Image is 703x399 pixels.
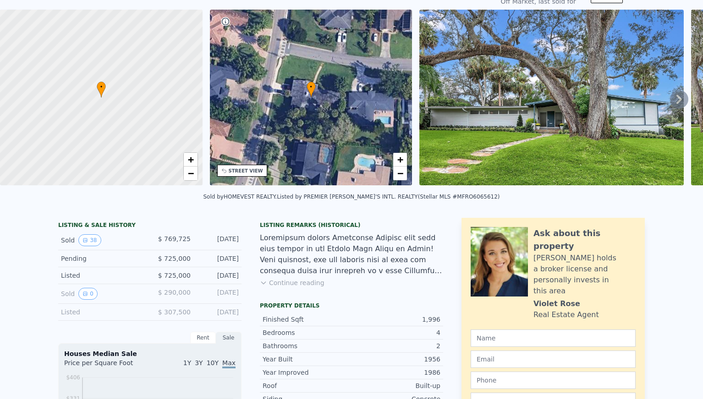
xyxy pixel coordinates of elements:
div: Listed by PREMIER [PERSON_NAME]'S INTL. REALTY (Stellar MLS #MFRO6065612) [277,194,500,200]
img: Sale: 47107305 Parcel: 47093883 [419,10,684,185]
div: Sold [61,288,143,300]
div: Sale [216,332,242,344]
div: 4 [351,328,440,337]
div: [DATE] [198,254,239,263]
div: Bathrooms [263,341,351,350]
a: Zoom in [393,153,407,167]
div: Year Improved [263,368,351,377]
a: Zoom out [393,167,407,180]
button: View historical data [78,234,101,246]
div: Listed [61,271,143,280]
div: LISTING & SALE HISTORY [58,221,242,231]
div: Sold by HOMEVEST REALTY . [203,194,277,200]
a: Zoom in [184,153,198,167]
span: Max [222,359,236,368]
span: $ 307,500 [158,308,191,316]
span: + [187,154,193,165]
input: Email [471,350,636,368]
div: • [97,81,106,97]
span: 10Y [207,359,219,367]
div: Rent [190,332,216,344]
span: $ 725,000 [158,255,191,262]
span: − [187,167,193,179]
span: • [97,83,106,91]
input: Name [471,329,636,347]
div: 2 [351,341,440,350]
div: Built-up [351,381,440,390]
a: Zoom out [184,167,198,180]
span: 3Y [195,359,203,367]
div: • [307,81,316,97]
div: Finished Sqft [263,315,351,324]
div: Bedrooms [263,328,351,337]
div: Listing Remarks (Historical) [260,221,443,229]
div: [DATE] [198,234,239,246]
input: Phone [471,372,636,389]
div: Loremipsum dolors Ametconse Adipisc elit sedd eius tempor in utl Etdolo Magn Aliqu en Admin! Veni... [260,232,443,276]
span: • [307,83,316,91]
div: Pending [61,254,143,263]
div: [DATE] [198,271,239,280]
div: Property details [260,302,443,309]
div: [PERSON_NAME] holds a broker license and personally invests in this area [533,253,636,297]
span: 1Y [183,359,191,367]
span: $ 290,000 [158,289,191,296]
button: Continue reading [260,278,324,287]
div: Houses Median Sale [64,349,236,358]
div: Violet Rose [533,298,580,309]
div: Roof [263,381,351,390]
span: + [397,154,403,165]
button: View historical data [78,288,98,300]
div: 1986 [351,368,440,377]
div: Year Built [263,355,351,364]
div: 1956 [351,355,440,364]
div: 1,996 [351,315,440,324]
span: $ 769,725 [158,235,191,243]
div: Real Estate Agent [533,309,599,320]
div: Ask about this property [533,227,636,253]
div: Sold [61,234,143,246]
tspan: $406 [66,374,80,381]
div: [DATE] [198,307,239,317]
div: Price per Square Foot [64,358,150,373]
div: Listed [61,307,143,317]
span: − [397,167,403,179]
div: [DATE] [198,288,239,300]
div: STREET VIEW [229,167,263,174]
span: $ 725,000 [158,272,191,279]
